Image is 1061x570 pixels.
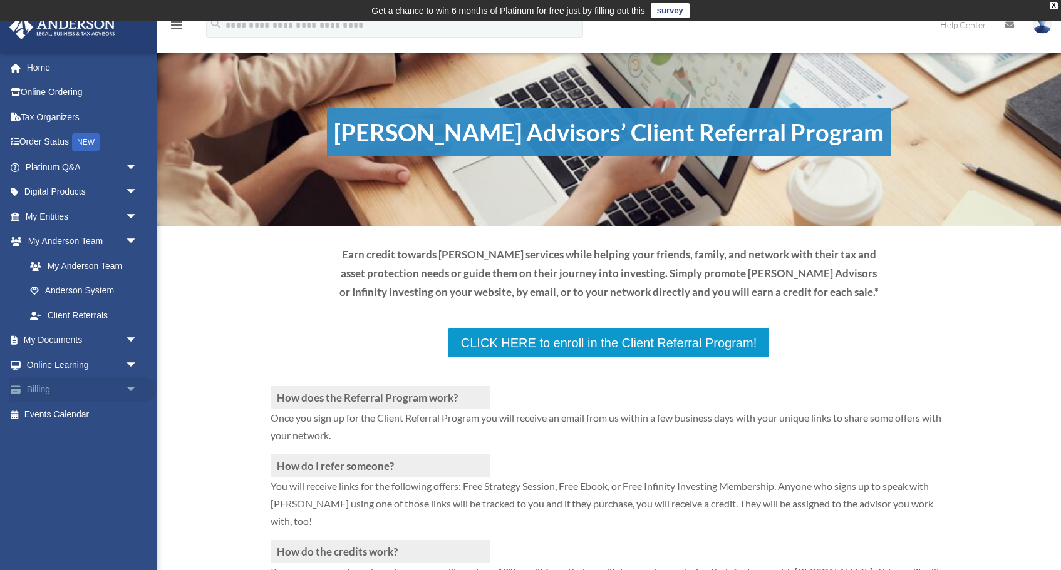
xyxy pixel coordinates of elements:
p: Earn credit towards [PERSON_NAME] services while helping your friends, family, and network with t... [338,245,879,301]
span: arrow_drop_down [125,155,150,180]
a: Digital Productsarrow_drop_down [9,180,157,205]
a: Online Learningarrow_drop_down [9,352,157,377]
div: NEW [72,133,100,151]
a: Order StatusNEW [9,130,157,155]
a: Events Calendar [9,402,157,427]
a: Platinum Q&Aarrow_drop_down [9,155,157,180]
h1: [PERSON_NAME] Advisors’ Client Referral Program [327,108,891,156]
a: Home [9,55,157,80]
div: Get a chance to win 6 months of Platinum for free just by filling out this [371,3,645,18]
p: Once you sign up for the Client Referral Program you will receive an email from us within a few b... [271,409,947,454]
h3: How does the Referral Program work? [271,386,490,409]
a: My Entitiesarrow_drop_down [9,204,157,229]
a: survey [651,3,690,18]
span: arrow_drop_down [125,229,150,255]
a: Anderson System [18,278,157,303]
p: You will receive links for the following offers: Free Strategy Session, Free Ebook, or Free Infin... [271,477,947,540]
i: menu [169,18,184,33]
a: Online Ordering [9,80,157,105]
a: My Anderson Team [18,253,157,278]
a: Client Referrals [18,303,150,328]
div: close [1050,2,1058,9]
h3: How do I refer someone? [271,454,490,477]
a: menu [169,22,184,33]
img: User Pic [1033,16,1052,34]
a: CLICK HERE to enroll in the Client Referral Program! [447,327,770,359]
a: Tax Organizers [9,104,157,130]
a: Billingarrow_drop_down [9,377,157,402]
span: arrow_drop_down [125,204,150,230]
h3: How do the credits work? [271,540,490,563]
i: search [209,17,223,31]
a: My Anderson Teamarrow_drop_down [9,229,157,254]
img: Anderson Advisors Platinum Portal [6,15,119,39]
a: My Documentsarrow_drop_down [9,328,157,353]
span: arrow_drop_down [125,180,150,205]
span: arrow_drop_down [125,377,150,403]
span: arrow_drop_down [125,352,150,378]
span: arrow_drop_down [125,328,150,354]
